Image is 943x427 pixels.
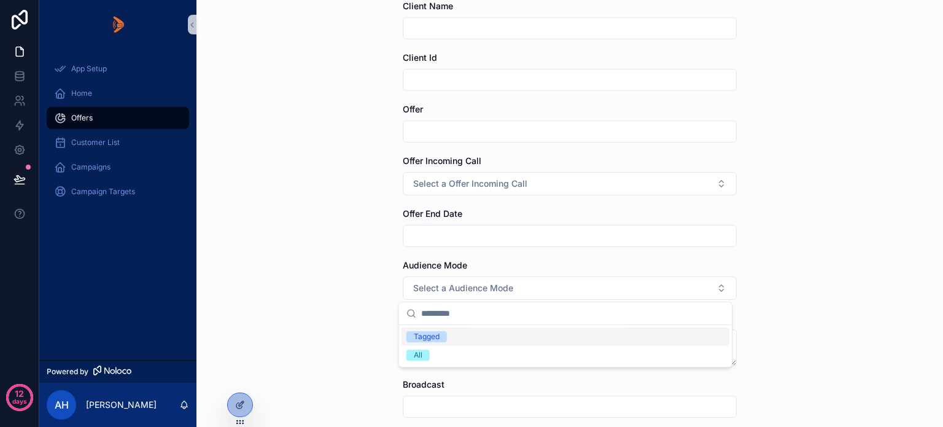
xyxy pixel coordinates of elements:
span: Home [71,88,92,98]
span: Client Name [403,1,453,11]
a: Home [47,82,189,104]
span: Select a Offer Incoming Call [413,178,527,190]
a: Offers [47,107,189,129]
p: 12 [15,388,24,400]
span: Offer End Date [403,208,462,219]
img: App logo [108,15,128,34]
span: Customer List [71,138,120,147]
span: Client Id [403,52,437,63]
span: Campaign Targets [71,187,135,197]
p: [PERSON_NAME] [86,399,157,411]
a: Powered by [39,360,196,383]
span: Campaigns [71,162,111,172]
div: All [414,350,422,361]
span: Broadcast [403,379,444,390]
span: Offer [403,104,423,114]
button: Select Button [403,172,737,195]
span: AH [55,398,69,412]
div: Suggestions [399,325,732,367]
button: Select Button [403,276,737,300]
a: App Setup [47,58,189,80]
span: Offer Incoming Call [403,155,481,166]
span: Powered by [47,367,88,377]
span: Offers [71,113,93,123]
div: scrollable content [39,49,196,219]
span: Select a Audience Mode [413,282,513,294]
div: Tagged [414,331,440,342]
a: Campaigns [47,156,189,178]
p: days [12,393,27,410]
span: Audience Mode [403,260,467,270]
a: Campaign Targets [47,181,189,203]
a: Customer List [47,131,189,154]
span: App Setup [71,64,107,74]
